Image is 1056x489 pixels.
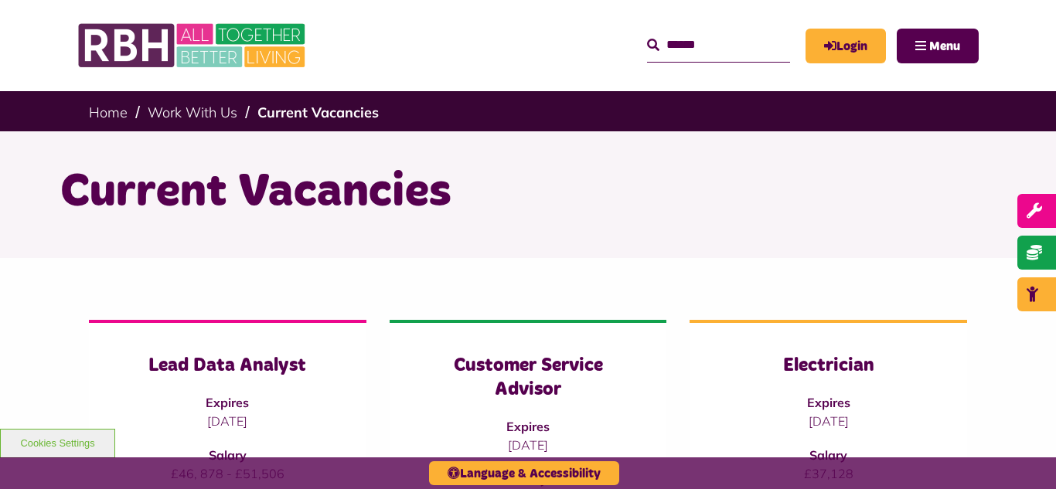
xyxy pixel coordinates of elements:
[209,447,247,463] strong: Salary
[206,395,249,410] strong: Expires
[421,354,636,402] h3: Customer Service Advisor
[89,104,128,121] a: Home
[429,461,619,485] button: Language & Accessibility
[421,436,636,454] p: [DATE]
[257,104,379,121] a: Current Vacancies
[807,395,850,410] strong: Expires
[77,15,309,76] img: RBH
[148,104,237,121] a: Work With Us
[60,162,996,222] h1: Current Vacancies
[720,412,936,430] p: [DATE]
[120,354,336,378] h3: Lead Data Analyst
[986,419,1056,489] iframe: Netcall Web Assistant for live chat
[809,447,847,463] strong: Salary
[120,412,336,430] p: [DATE]
[929,40,960,53] span: Menu
[897,29,979,63] button: Navigation
[506,419,550,434] strong: Expires
[806,29,886,63] a: MyRBH
[720,354,936,378] h3: Electrician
